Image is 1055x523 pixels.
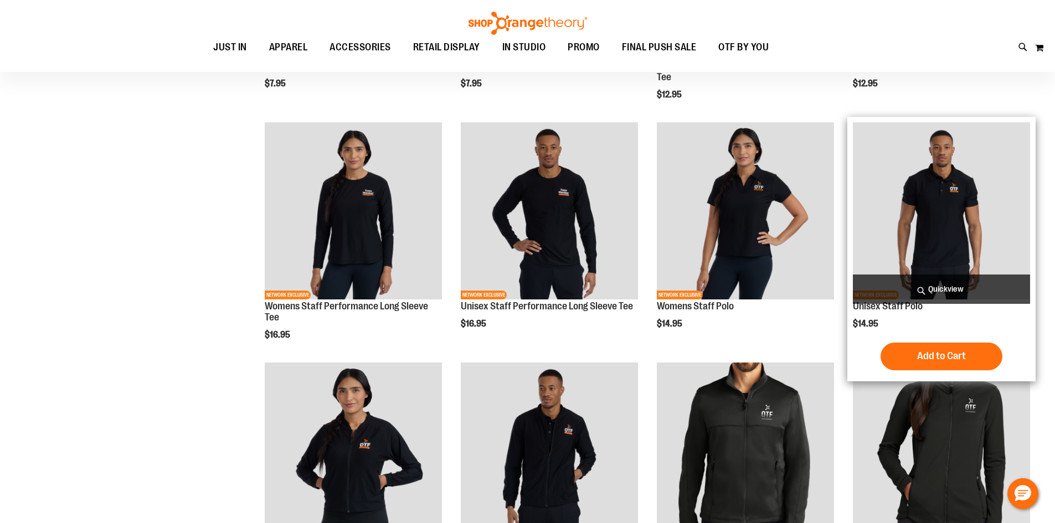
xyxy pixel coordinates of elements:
[657,319,684,329] span: $14.95
[1007,478,1038,509] button: Hello, have a question? Let’s chat.
[917,350,966,362] span: Add to Cart
[258,35,319,60] a: APPAREL
[622,35,697,60] span: FINAL PUSH SALE
[881,343,1002,370] button: Add to Cart
[461,122,638,299] img: Unisex Staff Performance Long Sleeve Tee
[853,122,1030,301] a: Unisex Staff PoloNETWORK EXCLUSIVE
[467,12,589,35] img: Shop Orangetheory
[330,35,391,60] span: ACCESSORIES
[461,291,507,299] span: NETWORK EXCLUSIVE
[265,122,442,299] img: Womens Staff Performance Long Sleeve Tee
[657,90,683,100] span: $12.95
[402,35,491,60] a: RETAIL DISPLAY
[202,35,258,60] a: JUST IN
[461,79,483,89] span: $7.95
[461,319,488,329] span: $16.95
[265,79,287,89] span: $7.95
[413,35,480,60] span: RETAIL DISPLAY
[568,35,600,60] span: PROMO
[491,35,557,60] a: IN STUDIO
[657,122,834,301] a: Womens Staff PoloNETWORK EXCLUSIVE
[657,291,703,299] span: NETWORK EXCLUSIVE
[259,117,447,367] div: product
[657,122,834,299] img: Womens Staff Polo
[853,319,880,329] span: $14.95
[213,35,247,60] span: JUST IN
[557,35,611,60] a: PROMO
[707,35,780,60] a: OTF BY YOU
[269,35,308,60] span: APPAREL
[318,35,402,60] a: ACCESSORIES
[853,301,923,312] a: Unisex Staff Polo
[651,117,840,357] div: product
[718,35,769,60] span: OTF BY YOU
[502,35,546,60] span: IN STUDIO
[265,291,311,299] span: NETWORK EXCLUSIVE
[657,301,734,312] a: Womens Staff Polo
[611,35,708,60] a: FINAL PUSH SALE
[461,122,638,301] a: Unisex Staff Performance Long Sleeve TeeNETWORK EXCLUSIVE
[265,301,428,323] a: Womens Staff Performance Long Sleeve Tee
[265,122,442,301] a: Womens Staff Performance Long Sleeve TeeNETWORK EXCLUSIVE
[461,301,633,312] a: Unisex Staff Performance Long Sleeve Tee
[455,117,644,357] div: product
[265,330,292,340] span: $16.95
[853,122,1030,299] img: Unisex Staff Polo
[853,79,879,89] span: $12.95
[853,275,1030,304] a: Quickview
[847,117,1036,381] div: product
